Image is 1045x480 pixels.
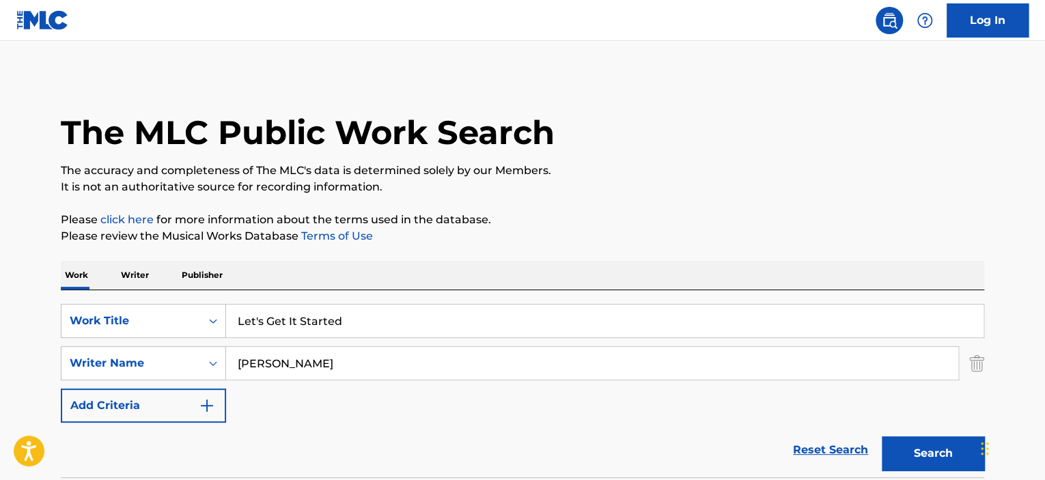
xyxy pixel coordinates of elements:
[61,212,984,228] p: Please for more information about the terms used in the database.
[100,213,154,226] a: click here
[876,7,903,34] a: Public Search
[117,261,153,290] p: Writer
[70,355,193,371] div: Writer Name
[178,261,227,290] p: Publisher
[881,12,897,29] img: search
[61,228,984,244] p: Please review the Musical Works Database
[947,3,1029,38] a: Log In
[61,389,226,423] button: Add Criteria
[61,304,984,477] form: Search Form
[981,428,989,469] div: Drag
[969,346,984,380] img: Delete Criterion
[977,414,1045,480] iframe: Chat Widget
[61,112,555,153] h1: The MLC Public Work Search
[61,261,92,290] p: Work
[70,313,193,329] div: Work Title
[882,436,984,470] button: Search
[199,397,215,414] img: 9d2ae6d4665cec9f34b9.svg
[786,435,875,465] a: Reset Search
[61,163,984,179] p: The accuracy and completeness of The MLC's data is determined solely by our Members.
[61,179,984,195] p: It is not an authoritative source for recording information.
[298,229,373,242] a: Terms of Use
[16,10,69,30] img: MLC Logo
[917,12,933,29] img: help
[911,7,938,34] div: Help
